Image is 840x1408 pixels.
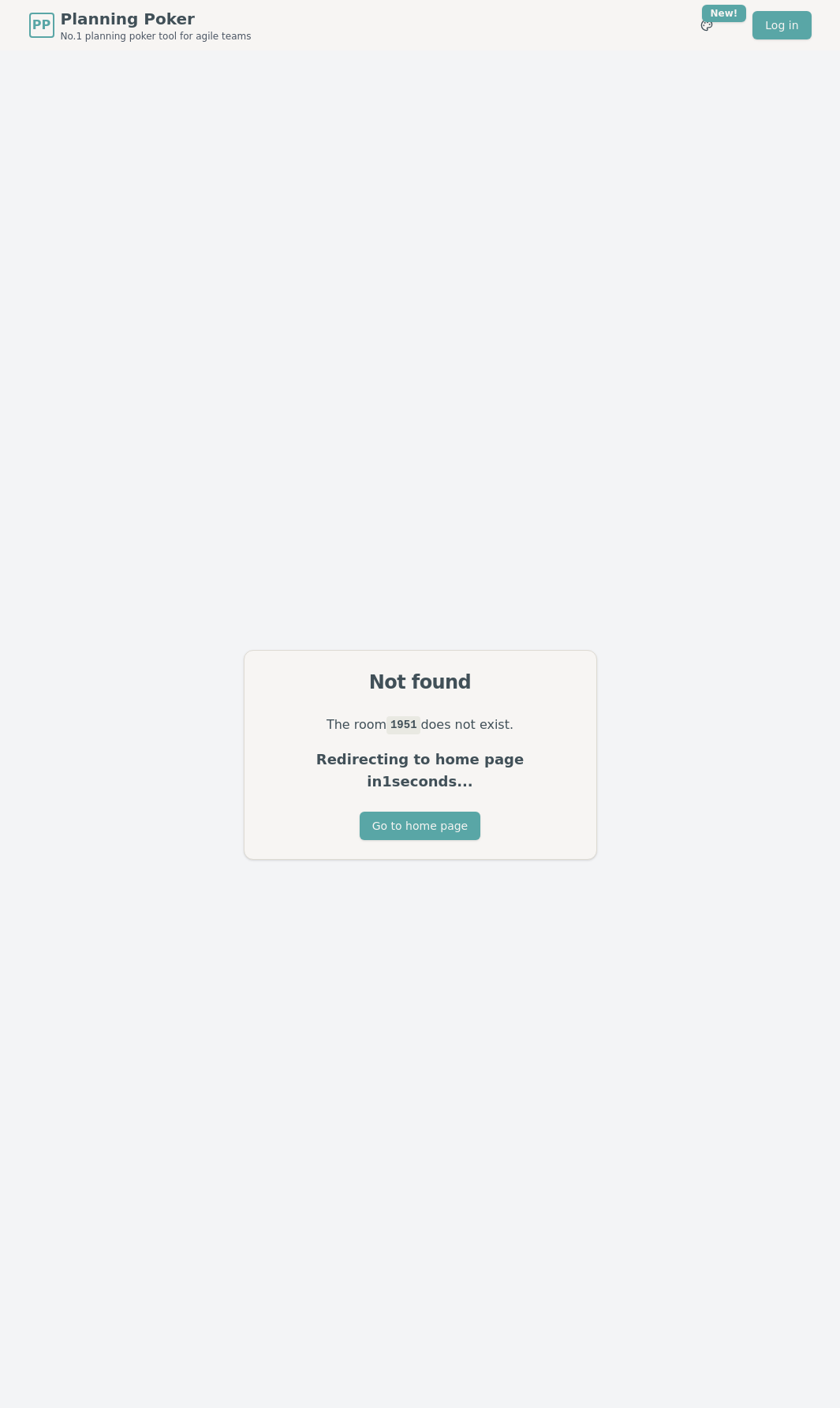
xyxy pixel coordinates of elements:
a: Log in [752,11,811,39]
button: Go to home page [360,812,480,840]
p: Redirecting to home page in 1 seconds... [263,749,577,793]
span: No.1 planning poker tool for agile teams [61,30,252,43]
p: The room does not exist. [263,714,577,736]
button: New! [693,11,721,39]
div: New! [702,5,747,22]
span: PP [32,16,50,35]
code: 1951 [386,716,420,734]
a: PPPlanning PokerNo.1 planning poker tool for agile teams [29,8,252,43]
div: Not found [263,670,577,695]
span: Planning Poker [61,8,252,30]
